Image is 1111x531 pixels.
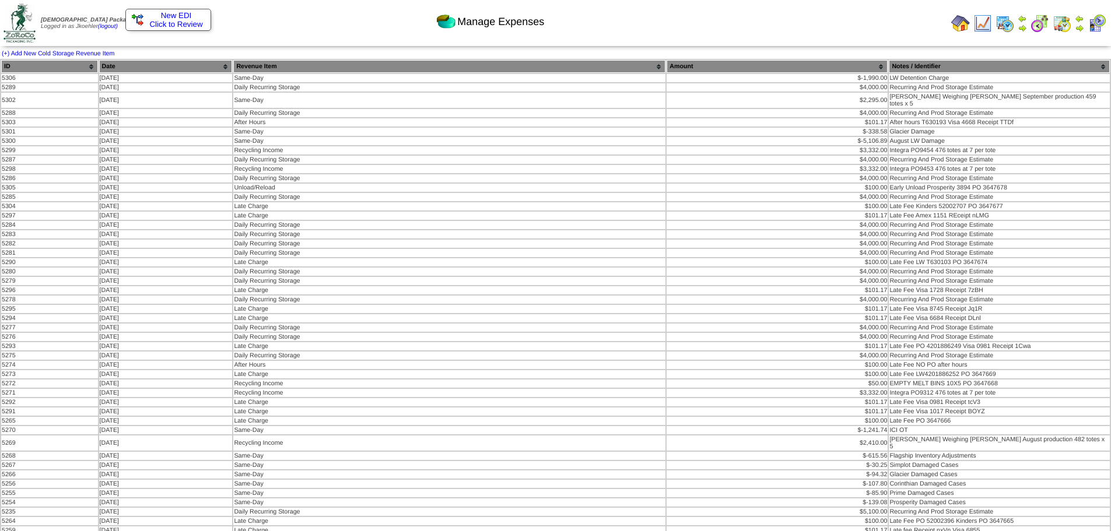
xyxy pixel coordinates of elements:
td: 5294 [1,314,98,322]
td: After hours T630193 Visa 4668 Receipt TTDf [889,118,1110,126]
td: 5273 [1,370,98,378]
td: Recurring And Prod Storage Estimate [889,296,1110,304]
div: $4,000.00 [667,324,887,331]
td: Corinthian Damaged Cases [889,480,1110,488]
th: Date [99,60,233,73]
td: Daily Recurring Storage [233,249,665,257]
td: Same-Day [233,128,665,136]
td: 5300 [1,137,98,145]
td: Recurring And Prod Storage Estimate [889,156,1110,164]
td: Daily Recurring Storage [233,351,665,360]
td: [DATE] [99,165,233,173]
td: Late Charge [233,517,665,525]
div: $3,332.00 [667,147,887,154]
td: 5283 [1,230,98,238]
td: Same-Day [233,480,665,488]
div: $4,000.00 [667,296,887,303]
img: line_graph.gif [973,14,992,33]
td: 5268 [1,452,98,460]
div: $3,332.00 [667,166,887,173]
td: Prosperity Damaged Cases [889,498,1110,507]
td: [DATE] [99,470,233,479]
span: Logged in as Jkoehler [41,17,138,30]
td: [DATE] [99,212,233,220]
span: Click to Review [132,20,205,29]
a: (logout) [98,23,118,30]
td: 5272 [1,379,98,388]
td: Late Charge [233,286,665,294]
img: arrowright.gif [1075,23,1084,33]
td: 5282 [1,240,98,248]
td: ICI OT [889,426,1110,434]
td: [DATE] [99,314,233,322]
td: Daily Recurring Storage [233,333,665,341]
td: August LW Damage [889,137,1110,145]
div: $100.00 [667,184,887,191]
td: Late Fee Visa 6684 Receipt DLnl [889,314,1110,322]
div: $100.00 [667,371,887,378]
div: $101.17 [667,315,887,322]
div: $-94.32 [667,471,887,478]
img: arrowleft.gif [1018,14,1027,23]
div: $-615.56 [667,452,887,459]
td: Daily Recurring Storage [233,268,665,276]
div: $100.00 [667,361,887,368]
div: $4,000.00 [667,249,887,256]
td: 5277 [1,323,98,332]
td: 5269 [1,435,98,451]
td: [DATE] [99,109,233,117]
td: [DATE] [99,296,233,304]
td: 5271 [1,389,98,397]
td: 5256 [1,480,98,488]
td: Recycling Income [233,379,665,388]
div: $4,000.00 [667,175,887,182]
td: 5274 [1,361,98,369]
td: [DATE] [99,249,233,257]
th: Amount [667,60,888,73]
td: 5293 [1,342,98,350]
div: $-139.08 [667,499,887,506]
div: $2,295.00 [667,97,887,104]
div: $4,000.00 [667,84,887,91]
td: Same-Day [233,498,665,507]
div: $4,000.00 [667,231,887,238]
td: Early Unload Prosperity 3894 PO 3647678 [889,184,1110,192]
td: [DATE] [99,452,233,460]
div: $-1,241.74 [667,427,887,434]
td: [DATE] [99,389,233,397]
td: [DATE] [99,508,233,516]
td: Recurring And Prod Storage Estimate [889,193,1110,201]
img: calendarinout.gif [1053,14,1071,33]
td: Integra PO9453 476 totes at 7 per tote [889,165,1110,173]
td: [DATE] [99,417,233,425]
td: 5279 [1,277,98,285]
td: [DATE] [99,146,233,154]
div: $-1,990.00 [667,75,887,82]
td: Flagship Inventory Adjustments [889,452,1110,460]
div: $101.17 [667,305,887,312]
td: 5265 [1,417,98,425]
div: $101.17 [667,343,887,350]
div: $4,000.00 [667,110,887,117]
td: 5299 [1,146,98,154]
td: Recycling Income [233,165,665,173]
td: [DATE] [99,305,233,313]
td: Recurring And Prod Storage Estimate [889,174,1110,182]
td: [DATE] [99,333,233,341]
div: $5,100.00 [667,508,887,515]
td: 5289 [1,83,98,92]
td: Recycling Income [233,435,665,451]
td: Late Charge [233,417,665,425]
td: [DATE] [99,407,233,416]
a: New EDI Click to Review [132,11,205,29]
td: 5301 [1,128,98,136]
td: Late Charge [233,407,665,416]
td: Late Charge [233,342,665,350]
div: $2,410.00 [667,439,887,446]
td: [DATE] [99,118,233,126]
td: Late Fee PO 3647666 [889,417,1110,425]
div: $-107.80 [667,480,887,487]
div: $4,000.00 [667,352,887,359]
td: 5235 [1,508,98,516]
td: Daily Recurring Storage [233,277,665,285]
